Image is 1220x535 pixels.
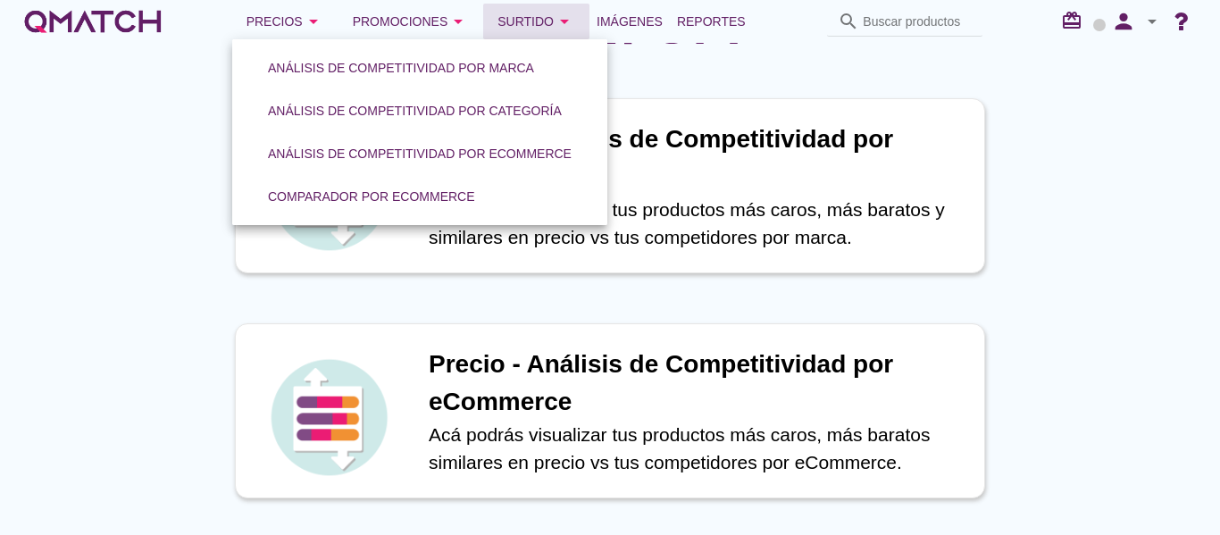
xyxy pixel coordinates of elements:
[1061,10,1090,31] i: redeem
[303,11,324,32] i: arrow_drop_down
[338,4,484,39] button: Promociones
[247,11,324,32] div: Precios
[247,132,593,175] a: Análisis de competitividad por eCommerce
[247,89,583,132] a: Análisis de competitividad por categoría
[429,121,966,196] h1: Precio - Análisis de Competitividad por marca
[247,46,556,89] a: Análisis de competitividad por marca
[677,11,746,32] span: Reportes
[254,180,489,213] button: Comparador por eCommerce
[266,355,391,480] img: icon
[838,11,859,32] i: search
[247,175,497,218] a: Comparador por eCommerce
[268,145,572,163] div: Análisis de competitividad por eCommerce
[210,98,1010,273] a: iconPrecio - Análisis de Competitividad por marcaAcá podrás visualizar tus productos más caros, m...
[429,421,966,477] p: Acá podrás visualizar tus productos más caros, más baratos similares en precio vs tus competidore...
[863,7,972,36] input: Buscar productos
[268,102,562,121] div: Análisis de competitividad por categoría
[268,59,534,78] div: Análisis de competitividad por marca
[210,323,1010,498] a: iconPrecio - Análisis de Competitividad por eCommerceAcá podrás visualizar tus productos más caro...
[483,4,589,39] button: Surtido
[254,95,576,127] button: Análisis de competitividad por categoría
[554,11,575,32] i: arrow_drop_down
[670,4,753,39] a: Reportes
[429,196,966,252] p: Acá podrás visualizar tus productos más caros, más baratos y similares en precio vs tus competido...
[254,138,586,170] button: Análisis de competitividad por eCommerce
[447,11,469,32] i: arrow_drop_down
[232,4,338,39] button: Precios
[268,188,475,206] div: Comparador por eCommerce
[497,11,575,32] div: Surtido
[429,346,966,421] h1: Precio - Análisis de Competitividad por eCommerce
[21,4,164,39] a: white-qmatch-logo
[597,11,663,32] span: Imágenes
[353,11,470,32] div: Promociones
[1106,9,1141,34] i: person
[589,4,670,39] a: Imágenes
[254,52,548,84] button: Análisis de competitividad por marca
[1141,11,1163,32] i: arrow_drop_down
